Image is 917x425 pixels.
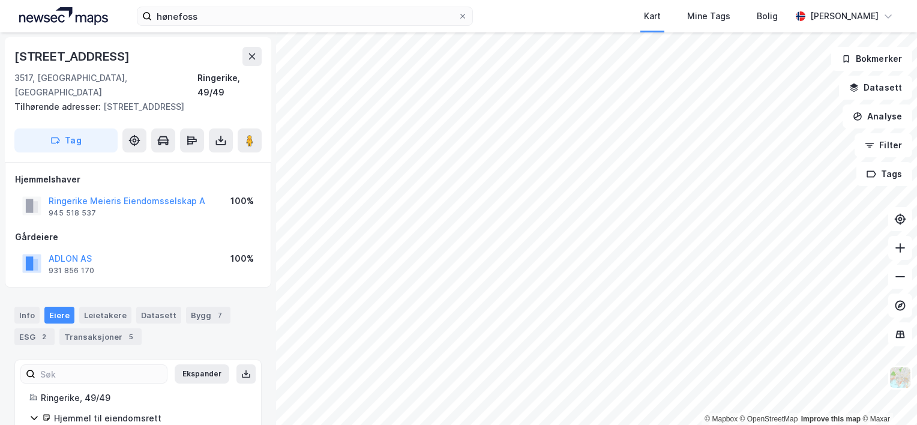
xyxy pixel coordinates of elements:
[197,71,262,100] div: Ringerike, 49/49
[15,230,261,244] div: Gårdeiere
[687,9,730,23] div: Mine Tags
[740,415,798,423] a: OpenStreetMap
[14,47,132,66] div: [STREET_ADDRESS]
[14,71,197,100] div: 3517, [GEOGRAPHIC_DATA], [GEOGRAPHIC_DATA]
[79,307,131,324] div: Leietakere
[186,307,230,324] div: Bygg
[810,9,879,23] div: [PERSON_NAME]
[49,208,96,218] div: 945 518 537
[35,365,167,383] input: Søk
[757,9,778,23] div: Bolig
[843,104,912,128] button: Analyse
[15,172,261,187] div: Hjemmelshaver
[41,391,247,405] div: Ringerike, 49/49
[38,331,50,343] div: 2
[14,128,118,152] button: Tag
[831,47,912,71] button: Bokmerker
[857,367,917,425] iframe: Chat Widget
[125,331,137,343] div: 5
[136,307,181,324] div: Datasett
[801,415,861,423] a: Improve this map
[49,266,94,276] div: 931 856 170
[175,364,229,384] button: Ekspander
[14,100,252,114] div: [STREET_ADDRESS]
[856,162,912,186] button: Tags
[14,101,103,112] span: Tilhørende adresser:
[19,7,108,25] img: logo.a4113a55bc3d86da70a041830d287a7e.svg
[44,307,74,324] div: Eiere
[14,307,40,324] div: Info
[59,328,142,345] div: Transaksjoner
[230,194,254,208] div: 100%
[214,309,226,321] div: 7
[839,76,912,100] button: Datasett
[644,9,661,23] div: Kart
[14,328,55,345] div: ESG
[705,415,738,423] a: Mapbox
[152,7,458,25] input: Søk på adresse, matrikkel, gårdeiere, leietakere eller personer
[889,366,912,389] img: Z
[230,252,254,266] div: 100%
[855,133,912,157] button: Filter
[857,367,917,425] div: Kontrollprogram for chat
